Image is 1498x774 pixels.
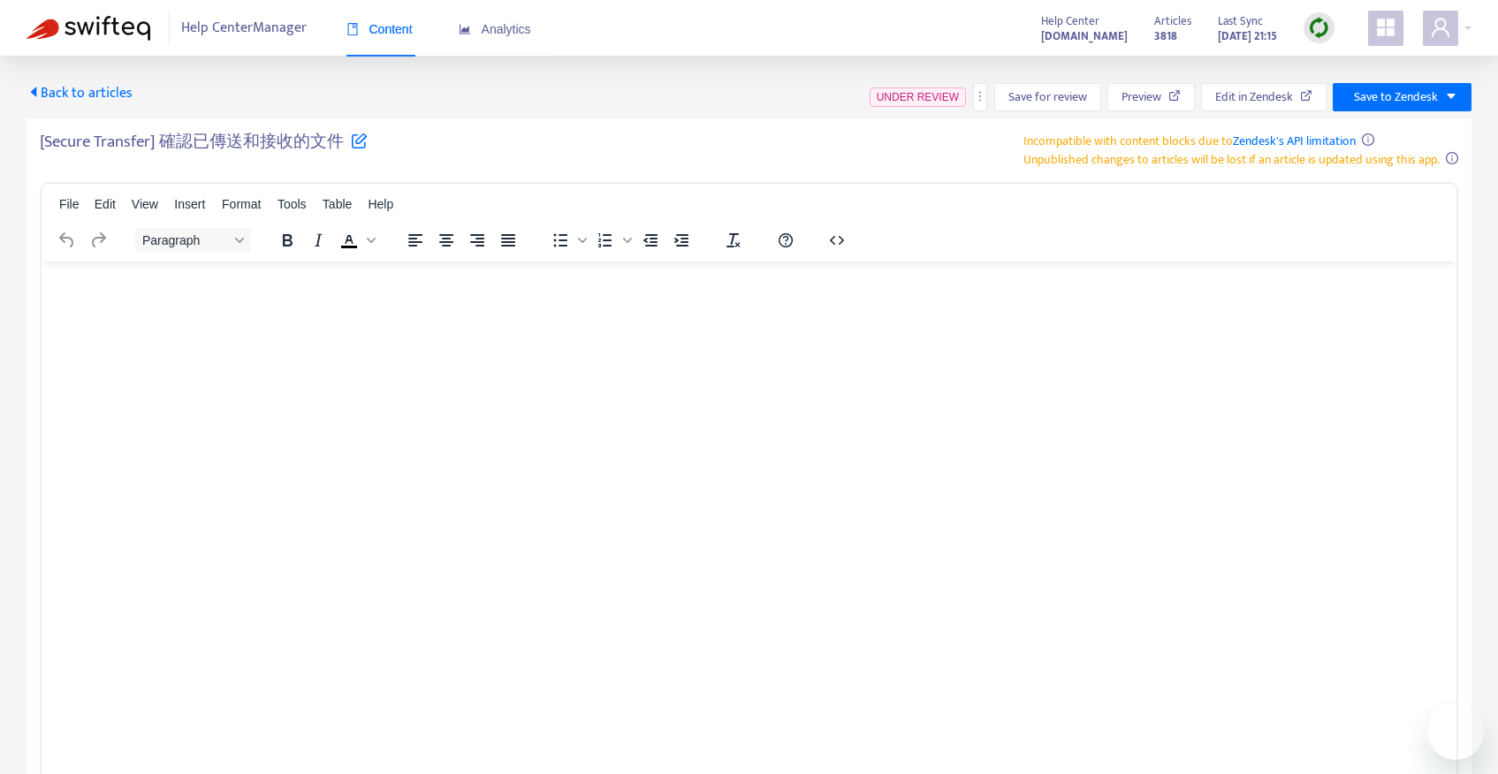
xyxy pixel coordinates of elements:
[771,228,801,253] button: Help
[1041,11,1099,31] span: Help Center
[493,228,523,253] button: Justify
[27,16,150,41] img: Swifteq
[59,197,80,211] span: File
[95,197,116,211] span: Edit
[1154,27,1177,46] strong: 3818
[1430,17,1451,38] span: user
[1427,703,1484,760] iframe: Button to launch messaging window
[1446,152,1458,164] span: info-circle
[222,197,261,211] span: Format
[1201,83,1327,111] button: Edit in Zendesk
[1041,27,1128,46] strong: [DOMAIN_NAME]
[132,197,158,211] span: View
[459,23,471,35] span: area-chart
[135,228,250,253] button: Block Paragraph
[83,228,113,253] button: Redo
[346,23,359,35] span: book
[181,11,307,45] span: Help Center Manager
[323,197,352,211] span: Table
[346,22,413,36] span: Content
[635,228,665,253] button: Decrease indent
[1215,87,1293,107] span: Edit in Zendesk
[272,228,302,253] button: Bold
[142,233,229,247] span: Paragraph
[40,132,368,163] h5: [Secure Transfer] 確認已傳送和接收的文件
[1362,133,1374,146] span: info-circle
[1445,90,1457,102] span: caret-down
[1008,87,1087,107] span: Save for review
[1041,26,1128,46] a: [DOMAIN_NAME]
[334,228,378,253] div: Text color Black
[278,197,307,211] span: Tools
[1122,87,1161,107] span: Preview
[462,228,492,253] button: Align right
[27,81,133,105] span: Back to articles
[1023,149,1440,170] span: Unpublished changes to articles will be lost if an article is updated using this app.
[459,22,531,36] span: Analytics
[368,197,393,211] span: Help
[1308,17,1330,39] img: sync.dc5367851b00ba804db3.png
[590,228,635,253] div: Numbered list
[1107,83,1195,111] button: Preview
[1023,131,1356,151] span: Incompatible with content blocks due to
[1333,83,1471,111] button: Save to Zendeskcaret-down
[52,228,82,253] button: Undo
[1218,27,1277,46] strong: [DATE] 21:15
[545,228,589,253] div: Bullet list
[400,228,430,253] button: Align left
[994,83,1101,111] button: Save for review
[174,197,205,211] span: Insert
[974,90,986,102] span: more
[1233,131,1356,151] a: Zendesk's API limitation
[719,228,749,253] button: Clear formatting
[1354,87,1438,107] span: Save to Zendesk
[1154,11,1191,31] span: Articles
[877,91,959,103] span: UNDER REVIEW
[303,228,333,253] button: Italic
[973,83,987,111] button: more
[431,228,461,253] button: Align center
[1218,11,1263,31] span: Last Sync
[27,85,41,99] span: caret-left
[666,228,696,253] button: Increase indent
[1375,17,1396,38] span: appstore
